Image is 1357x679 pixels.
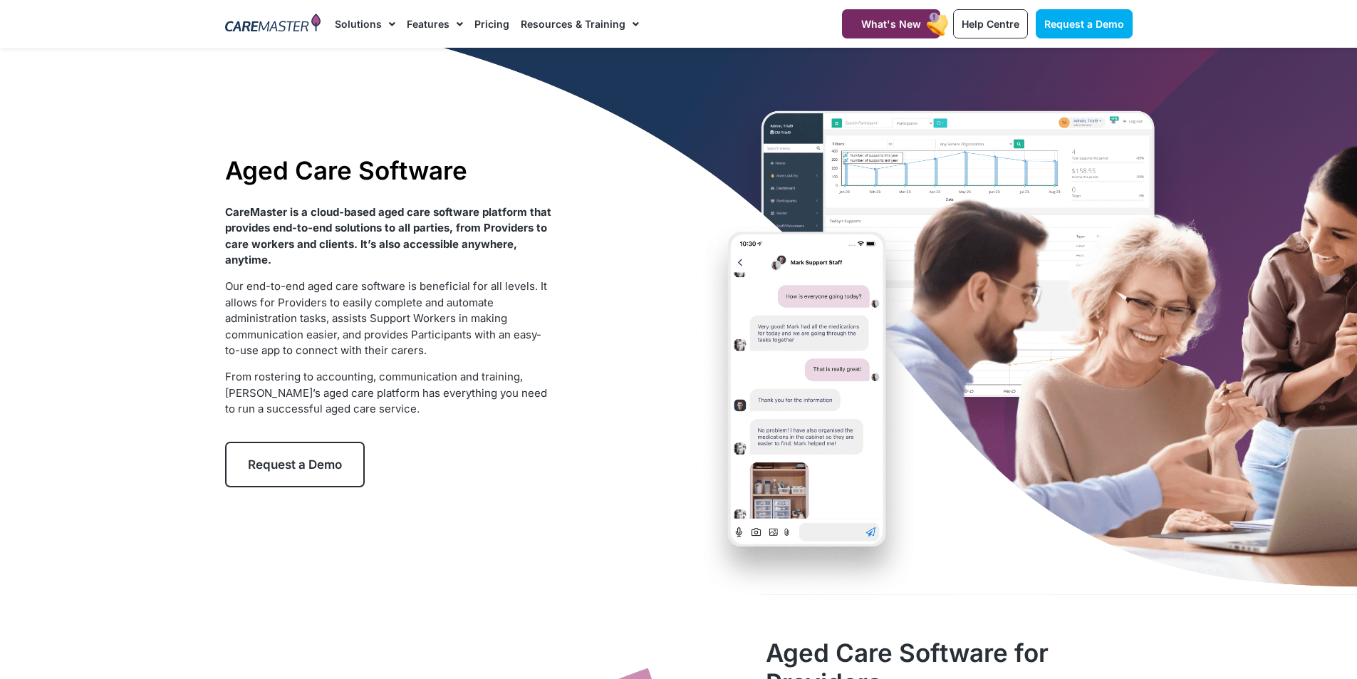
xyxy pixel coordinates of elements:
[225,442,365,487] a: Request a Demo
[1036,9,1133,38] a: Request a Demo
[225,14,321,35] img: CareMaster Logo
[842,9,940,38] a: What's New
[225,155,552,185] h1: Aged Care Software
[225,370,547,415] span: From rostering to accounting, communication and training, [PERSON_NAME]’s aged care platform has ...
[248,457,342,472] span: Request a Demo
[861,18,921,30] span: What's New
[225,279,547,357] span: Our end-to-end aged care software is beneficial for all levels. It allows for Providers to easily...
[225,205,551,267] strong: CareMaster is a cloud-based aged care software platform that provides end-to-end solutions to all...
[953,9,1028,38] a: Help Centre
[962,18,1019,30] span: Help Centre
[1044,18,1124,30] span: Request a Demo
